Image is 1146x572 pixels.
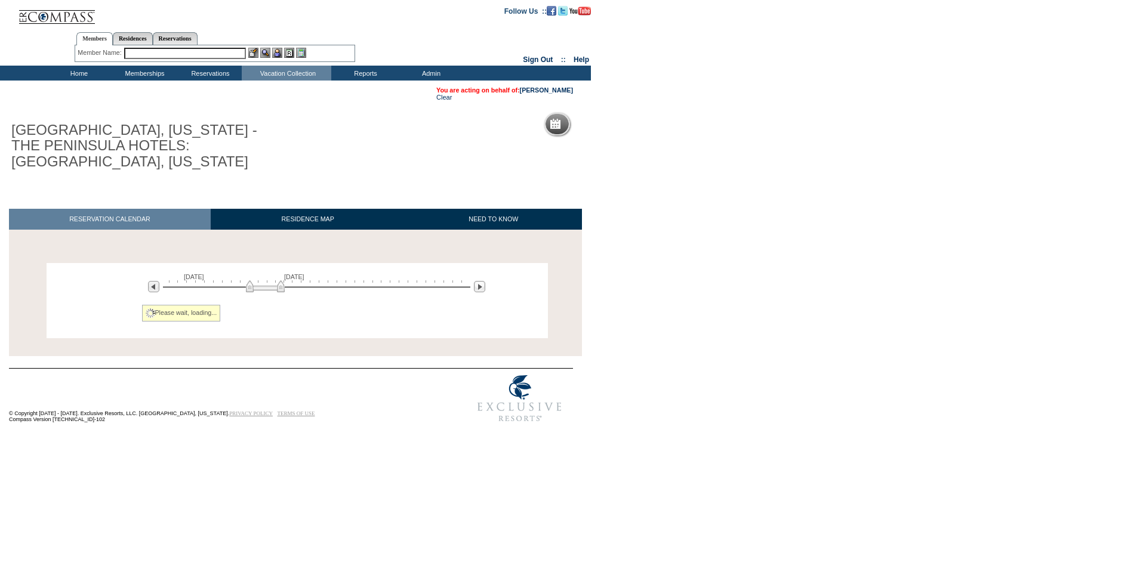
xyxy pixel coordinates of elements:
[569,7,591,16] img: Subscribe to our YouTube Channel
[110,66,176,81] td: Memberships
[523,55,553,64] a: Sign Out
[153,32,198,45] a: Reservations
[284,48,294,58] img: Reservations
[558,7,568,14] a: Follow us on Twitter
[569,7,591,14] a: Subscribe to our YouTube Channel
[547,7,556,14] a: Become our fan on Facebook
[272,48,282,58] img: Impersonate
[504,6,547,16] td: Follow Us ::
[211,209,405,230] a: RESIDENCE MAP
[278,410,315,416] a: TERMS OF USE
[405,209,582,230] a: NEED TO KNOW
[146,308,155,318] img: spinner2.gif
[520,86,573,94] a: [PERSON_NAME]
[113,32,153,45] a: Residences
[229,410,273,416] a: PRIVACY POLICY
[45,66,110,81] td: Home
[242,66,331,81] td: Vacation Collection
[474,281,485,292] img: Next
[260,48,270,58] img: View
[9,209,211,230] a: RESERVATION CALENDAR
[148,281,159,292] img: Previous
[284,273,304,280] span: [DATE]
[142,305,221,321] div: Please wait, loading...
[331,66,397,81] td: Reports
[296,48,306,58] img: b_calculator.gif
[76,32,113,45] a: Members
[574,55,589,64] a: Help
[558,6,568,16] img: Follow us on Twitter
[78,48,124,58] div: Member Name:
[397,66,463,81] td: Admin
[466,369,573,428] img: Exclusive Resorts
[561,55,566,64] span: ::
[9,120,276,172] h1: [GEOGRAPHIC_DATA], [US_STATE] - THE PENINSULA HOTELS: [GEOGRAPHIC_DATA], [US_STATE]
[436,86,573,94] span: You are acting on behalf of:
[248,48,258,58] img: b_edit.gif
[565,120,657,128] h5: Reservation Calendar
[184,273,204,280] span: [DATE]
[436,94,452,101] a: Clear
[176,66,242,81] td: Reservations
[9,369,427,428] td: © Copyright [DATE] - [DATE]. Exclusive Resorts, LLC. [GEOGRAPHIC_DATA], [US_STATE]. Compass Versi...
[547,6,556,16] img: Become our fan on Facebook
